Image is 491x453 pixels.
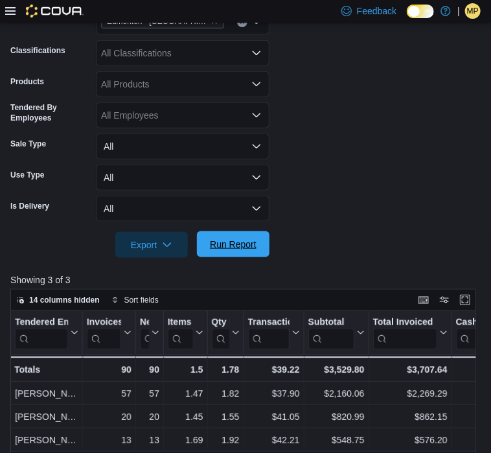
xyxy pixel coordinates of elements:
div: 13 [87,432,131,448]
div: $820.99 [308,409,365,424]
button: Open list of options [251,110,262,121]
button: 14 columns hidden [11,292,105,308]
button: All [96,165,269,191]
button: Open list of options [251,79,262,89]
button: Open list of options [251,48,262,58]
button: Items Per Transaction [168,316,203,349]
button: Total Invoiced [373,316,448,349]
div: 1.47 [168,386,203,401]
div: Subtotal [308,316,354,349]
div: $42.21 [248,432,300,448]
label: Products [10,76,44,87]
div: Total Invoiced [373,316,437,349]
div: $37.90 [248,386,300,401]
div: Invoices Sold [87,316,121,329]
button: Keyboard shortcuts [416,292,431,308]
button: All [96,134,269,159]
div: Totals [14,362,78,377]
div: $3,707.64 [373,362,448,377]
div: Tendered Employee [15,316,68,349]
input: Dark Mode [407,5,434,18]
span: Export [123,232,180,258]
div: 13 [140,432,159,448]
label: Classifications [10,45,65,56]
div: Transaction Average [248,316,290,349]
button: Subtotal [308,316,365,349]
button: Qty Per Transaction [212,316,240,349]
div: [PERSON_NAME] [15,432,78,448]
div: Items Per Transaction [168,316,193,349]
span: Feedback [357,5,396,17]
div: 90 [140,362,159,377]
div: $862.15 [373,409,448,424]
div: Net Sold [140,316,149,349]
div: 1.55 [212,409,240,424]
span: Run Report [210,238,257,251]
button: Net Sold [140,316,159,349]
div: 1.5 [168,362,203,377]
div: 1.45 [168,409,203,424]
div: Qty Per Transaction [212,316,229,329]
button: Export [115,232,188,258]
div: 20 [140,409,159,424]
button: All [96,196,269,222]
button: Display options [437,292,452,308]
div: 20 [87,409,131,424]
div: Transaction Average [248,316,290,329]
div: $576.20 [373,432,448,448]
div: Tendered Employee [15,316,68,329]
div: Melissa Pettitt [465,3,481,19]
div: $2,269.29 [373,386,448,401]
button: Invoices Sold [87,316,131,349]
button: Transaction Average [248,316,300,349]
div: $41.05 [248,409,300,424]
button: Enter fullscreen [457,292,473,308]
div: Invoices Sold [87,316,121,349]
div: $2,160.06 [308,386,365,401]
div: Qty Per Transaction [212,316,229,349]
div: Total Invoiced [373,316,437,329]
div: 57 [140,386,159,401]
label: Is Delivery [10,201,49,211]
div: $3,529.80 [308,362,365,377]
div: $548.75 [308,432,365,448]
label: Use Type [10,170,44,180]
div: Items Per Transaction [168,316,193,329]
p: Showing 3 of 3 [10,273,481,286]
button: Run Report [197,231,269,257]
button: Tendered Employee [15,316,78,349]
div: $39.22 [248,362,300,377]
div: 1.69 [168,432,203,448]
div: 1.92 [212,432,240,448]
img: Cova [26,5,84,17]
button: Sort fields [106,292,164,308]
div: Net Sold [140,316,149,329]
label: Sale Type [10,139,46,149]
span: MP [467,3,479,19]
div: 57 [87,386,131,401]
div: [PERSON_NAME] [15,409,78,424]
div: 1.82 [212,386,240,401]
span: Sort fields [124,295,159,305]
div: [PERSON_NAME] [15,386,78,401]
span: Dark Mode [407,18,407,19]
div: 90 [87,362,131,377]
p: | [457,3,460,19]
div: 1.78 [212,362,240,377]
label: Tendered By Employees [10,102,91,123]
span: 14 columns hidden [29,295,100,305]
div: Subtotal [308,316,354,329]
